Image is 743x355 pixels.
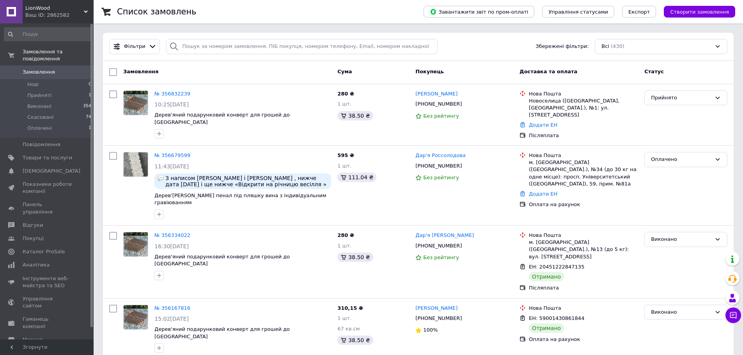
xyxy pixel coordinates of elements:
a: Фото товару [123,305,148,330]
a: № 356334022 [154,232,190,238]
span: Покупець [415,69,444,74]
span: 10:25[DATE] [154,101,189,108]
div: 111.04 ₴ [337,173,376,182]
span: Виконані [27,103,51,110]
img: Фото товару [124,91,148,115]
span: Товари та послуги [23,154,72,161]
span: 67 кв.см [337,326,360,332]
div: Нова Пошта [529,90,638,97]
span: 16:30[DATE] [154,243,189,249]
span: 280 ₴ [337,232,354,238]
span: Управління статусами [548,9,608,15]
a: Дерев'яний подарунковий конверт для грошей до [GEOGRAPHIC_DATA] [154,254,290,267]
a: Дерев'яний подарунковий конверт для грошей до [GEOGRAPHIC_DATA] [154,112,290,125]
div: 38.50 ₴ [337,253,373,262]
span: 74 [86,114,91,121]
div: Ваш ID: 2862582 [25,12,94,19]
button: Управління статусами [542,6,614,18]
span: 280 ₴ [337,91,354,97]
div: м. [GEOGRAPHIC_DATA] ([GEOGRAPHIC_DATA].), №34 (до 30 кг на одне місце): просп. Університетський ... [529,159,638,187]
span: 100% [423,327,438,333]
span: Замовлення [123,69,158,74]
span: 15:02[DATE] [154,316,189,322]
span: Замовлення та повідомлення [23,48,94,62]
span: Інструменти веб-майстра та SEO [23,275,72,289]
span: Фільтри [124,43,145,50]
input: Пошук за номером замовлення, ПІБ покупця, номером телефону, Email, номером накладної [166,39,438,54]
span: 354 [83,103,91,110]
span: Статус [644,69,664,74]
span: 595 ₴ [337,152,354,158]
span: Дерев'[PERSON_NAME] пенал під пляшку вина з індивідуальним гравіюванням [154,193,326,206]
span: Без рейтингу [423,254,459,260]
span: Завантажити звіт по пром-оплаті [430,8,528,15]
div: м. [GEOGRAPHIC_DATA] ([GEOGRAPHIC_DATA].), №13 (до 5 кг): вул. [STREET_ADDRESS] [529,239,638,260]
div: [PHONE_NUMBER] [414,161,463,171]
a: Фото товару [123,90,148,115]
a: Фото товару [123,232,148,257]
div: Нова Пошта [529,305,638,312]
span: Замовлення [23,69,55,76]
button: Експорт [622,6,656,18]
a: Дерев'яний подарунковий конверт для грошей до [GEOGRAPHIC_DATA] [154,326,290,339]
a: Додати ЕН [529,191,557,197]
span: Експорт [628,9,650,15]
button: Чат з покупцем [725,307,741,323]
a: Додати ЕН [529,122,557,128]
span: Відгуки [23,222,43,229]
span: 1 шт. [337,163,351,169]
span: Всі [601,43,609,50]
div: 38.50 ₴ [337,336,373,345]
span: Покупці [23,235,44,242]
img: Фото товару [124,152,148,177]
div: Виконано [651,308,711,316]
div: Нова Пошта [529,152,638,159]
div: Виконано [651,235,711,244]
div: Отримано [529,323,564,333]
div: Оплата на рахунок [529,336,638,343]
h1: Список замовлень [117,7,196,16]
span: 1 [89,92,91,99]
a: Створити замовлення [656,9,735,14]
div: 38.50 ₴ [337,111,373,120]
button: Завантажити звіт по пром-оплаті [424,6,534,18]
div: Післяплата [529,284,638,291]
span: 1 [89,125,91,132]
span: Нові [27,81,39,88]
span: 1 шт. [337,315,351,321]
span: Панель управління [23,201,72,215]
img: :speech_balloon: [158,175,164,181]
input: Пошук [4,27,92,41]
span: Без рейтингу [423,113,459,119]
div: Новоселица ([GEOGRAPHIC_DATA], [GEOGRAPHIC_DATA].), №1: ул. [STREET_ADDRESS] [529,97,638,119]
div: Післяплата [529,132,638,139]
div: Оплачено [651,155,711,164]
span: [DEMOGRAPHIC_DATA] [23,168,80,175]
span: Без рейтингу [423,175,459,180]
span: Гаманець компанії [23,316,72,330]
div: Отримано [529,272,564,281]
span: Аналітика [23,261,50,268]
span: З написом [PERSON_NAME] і [PERSON_NAME] , нижче дата [DATE] і ще нижче «Відкрити на річницю весіл... [165,175,328,187]
span: 310,15 ₴ [337,305,363,311]
span: Скасовані [27,114,54,121]
div: Оплата на рахунок [529,201,638,208]
a: [PERSON_NAME] [415,90,458,98]
span: Повідомлення [23,141,60,148]
span: ЕН: 20451222847135 [529,264,584,270]
div: Прийнято [651,94,711,102]
span: Маркет [23,336,43,343]
div: [PHONE_NUMBER] [414,99,463,109]
span: Збережені фільтри: [536,43,589,50]
button: Створити замовлення [664,6,735,18]
span: 0 [89,81,91,88]
span: 1 шт. [337,243,351,249]
span: Оплачені [27,125,52,132]
img: Фото товару [124,232,148,256]
span: Прийняті [27,92,51,99]
div: Нова Пошта [529,232,638,239]
span: (430) [611,43,624,49]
